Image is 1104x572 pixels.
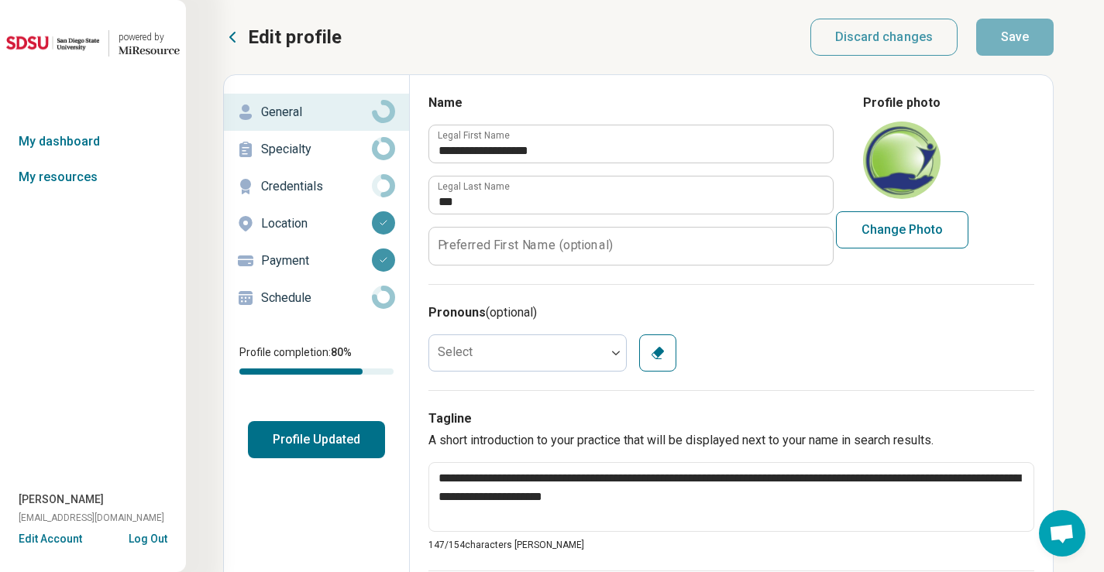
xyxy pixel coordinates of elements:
p: Schedule [261,289,372,307]
a: Location [224,205,409,242]
label: Legal First Name [438,131,510,140]
button: Edit Account [19,531,82,547]
h3: Name [428,94,832,112]
a: Specialty [224,131,409,168]
p: Edit profile [248,25,342,50]
div: Profile completion: [224,335,409,384]
button: Change Photo [836,211,968,248]
button: Edit profile [223,25,342,50]
p: A short introduction to your practice that will be displayed next to your name in search results. [428,431,1034,450]
h3: Pronouns [428,303,1034,322]
div: Open chat [1039,510,1085,557]
span: (optional) [486,305,537,320]
p: 147/ 154 characters [PERSON_NAME] [428,538,1034,552]
label: Legal Last Name [438,182,510,191]
h3: Tagline [428,409,1034,428]
a: Payment [224,242,409,279]
div: Profile completion [239,368,394,375]
label: Select [438,344,473,359]
label: Preferred First Name (optional) [438,239,613,252]
a: Schedule [224,279,409,317]
button: Profile Updated [248,421,385,458]
button: Discard changes [810,19,958,56]
span: [EMAIL_ADDRESS][DOMAIN_NAME] [19,511,164,525]
span: [PERSON_NAME] [19,492,104,508]
button: Save [976,19,1054,56]
a: Credentials [224,168,409,205]
img: avatar image [863,122,941,199]
a: San Diego State Universitypowered by [6,25,180,62]
button: Log Out [129,531,167,543]
p: General [261,103,372,122]
p: Specialty [261,140,372,159]
p: Location [261,214,372,233]
p: Credentials [261,177,372,196]
img: San Diego State University [6,25,99,62]
p: Payment [261,252,372,270]
legend: Profile photo [863,94,941,112]
a: General [224,94,409,131]
span: 80 % [331,346,352,358]
div: powered by [119,30,180,44]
